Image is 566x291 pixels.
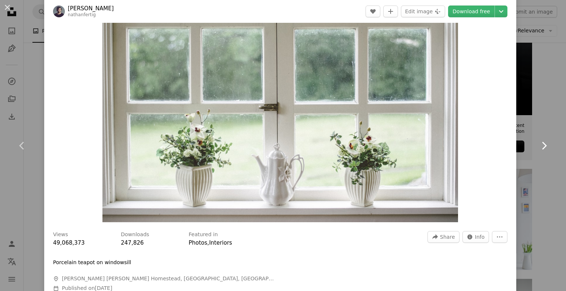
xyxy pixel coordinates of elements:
a: Photos [189,239,207,246]
button: Add to Collection [383,6,398,17]
button: Share this image [427,231,459,243]
h3: Downloads [121,231,149,238]
span: 247,826 [121,239,144,246]
span: 49,068,373 [53,239,85,246]
button: Stats about this image [462,231,489,243]
time: May 30, 2017 at 12:20:49 AM GMT+3 [95,285,112,291]
button: Like [366,6,380,17]
p: Porcelain teapot on windowsill [53,259,131,266]
a: nathanfertig [68,12,96,17]
h3: Views [53,231,68,238]
button: More Actions [492,231,507,243]
span: [PERSON_NAME] [PERSON_NAME] Homestead, [GEOGRAPHIC_DATA], [GEOGRAPHIC_DATA] [62,275,274,283]
h3: Featured in [189,231,218,238]
a: Next [522,110,566,181]
button: Edit image [401,6,445,17]
a: Download free [448,6,495,17]
span: Share [440,231,455,242]
a: [PERSON_NAME] [68,5,114,12]
a: Interiors [209,239,232,246]
img: Go to Nathan Fertig's profile [53,6,65,17]
span: Published on [62,285,112,291]
button: Choose download size [495,6,507,17]
span: , [207,239,209,246]
span: Info [475,231,485,242]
